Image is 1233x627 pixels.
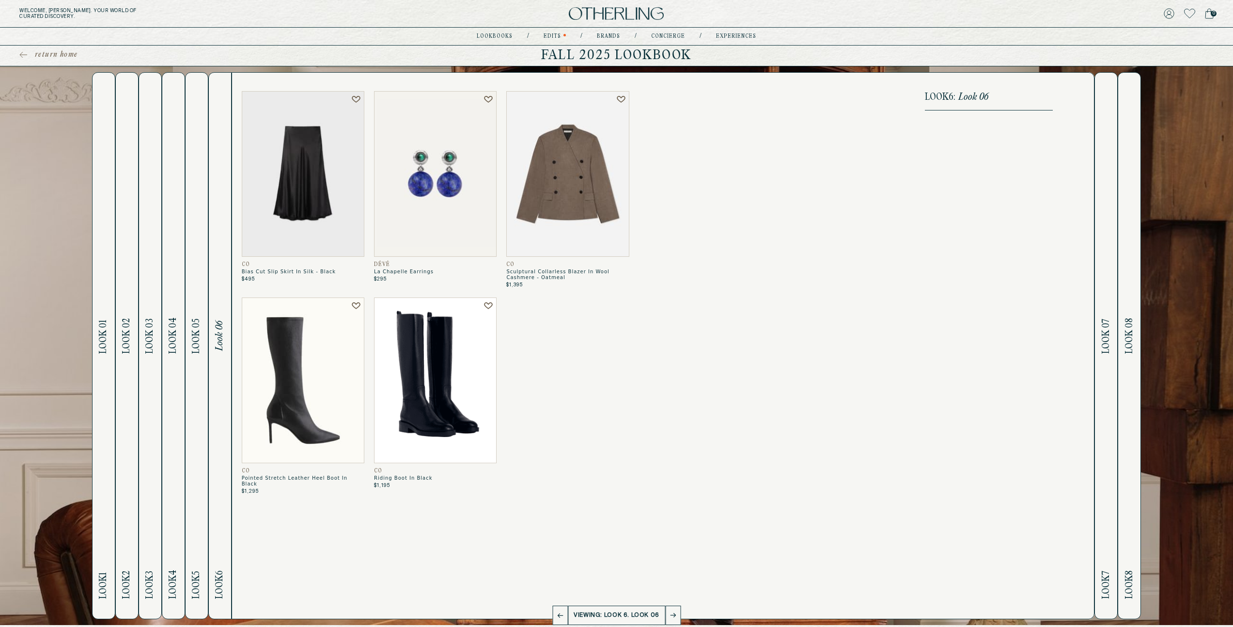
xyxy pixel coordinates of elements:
[374,298,497,463] img: Riding Boot in Black
[242,488,259,494] span: $1,295
[477,34,513,39] a: lookbooks
[98,320,109,354] span: Look 01
[566,611,666,620] p: Viewing: Look 6. Look 06
[98,572,109,599] span: Look 1
[19,47,1214,63] h1: Fall 2025 Lookbook
[374,269,497,275] span: La Chapelle Earrings
[716,34,756,39] a: experiences
[527,32,529,40] div: /
[1101,571,1112,599] span: Look 7
[1118,72,1141,619] button: Look8Look 08
[569,7,664,20] img: logo
[242,91,364,257] img: Bias Cut Slip Skirt in Silk - Black
[191,319,202,354] span: Look 05
[242,269,364,275] span: Bias Cut Slip Skirt In Silk - Black
[1101,319,1112,354] span: Look 07
[1211,11,1217,16] span: 0
[1124,570,1135,599] span: Look 8
[92,72,115,619] button: Look1Look 01
[121,571,132,599] span: Look 2
[19,50,78,60] a: return home
[597,34,620,39] a: Brands
[162,72,185,619] button: Look4Look 04
[242,298,364,463] img: Pointed Stretch Leather Heel Boot in Black
[242,475,364,487] span: Pointed Stretch Leather Heel Boot In Black
[580,32,582,40] div: /
[374,468,382,474] span: CO
[214,570,225,599] span: Look 6
[208,72,232,619] button: Look6Look 06
[191,571,202,599] span: Look 5
[35,50,78,60] span: return home
[635,32,637,40] div: /
[214,321,225,351] span: Look 06
[958,92,988,102] span: Look 06
[144,571,156,599] span: Look 3
[544,34,561,39] a: Edits
[242,262,250,267] span: CO
[374,276,387,282] span: $295
[1124,318,1135,354] span: Look 08
[242,468,250,474] span: CO
[374,262,390,267] span: Dévé
[242,276,255,282] span: $495
[506,282,523,288] span: $1,395
[374,91,497,257] img: La Chapelle Earrings
[506,91,629,257] img: Sculptural Collarless Blazer in Wool Cashmere - Oatmeal
[506,262,515,267] span: CO
[1094,72,1118,619] button: Look7Look 07
[374,483,390,488] span: $1,195
[19,8,377,19] h5: Welcome, [PERSON_NAME] . Your world of curated discovery.
[168,570,179,599] span: Look 4
[115,72,139,619] button: Look2Look 02
[121,319,132,354] span: Look 02
[925,92,955,102] span: Look 6 :
[506,269,629,281] span: Sculptural Collarless Blazer In Wool Cashmere - Oatmeal
[651,34,685,39] a: concierge
[144,319,156,354] span: Look 03
[168,318,179,354] span: Look 04
[700,32,702,40] div: /
[1205,7,1214,20] a: 0
[139,72,162,619] button: Look3Look 03
[374,475,497,481] span: Riding Boot In Black
[185,72,208,619] button: Look5Look 05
